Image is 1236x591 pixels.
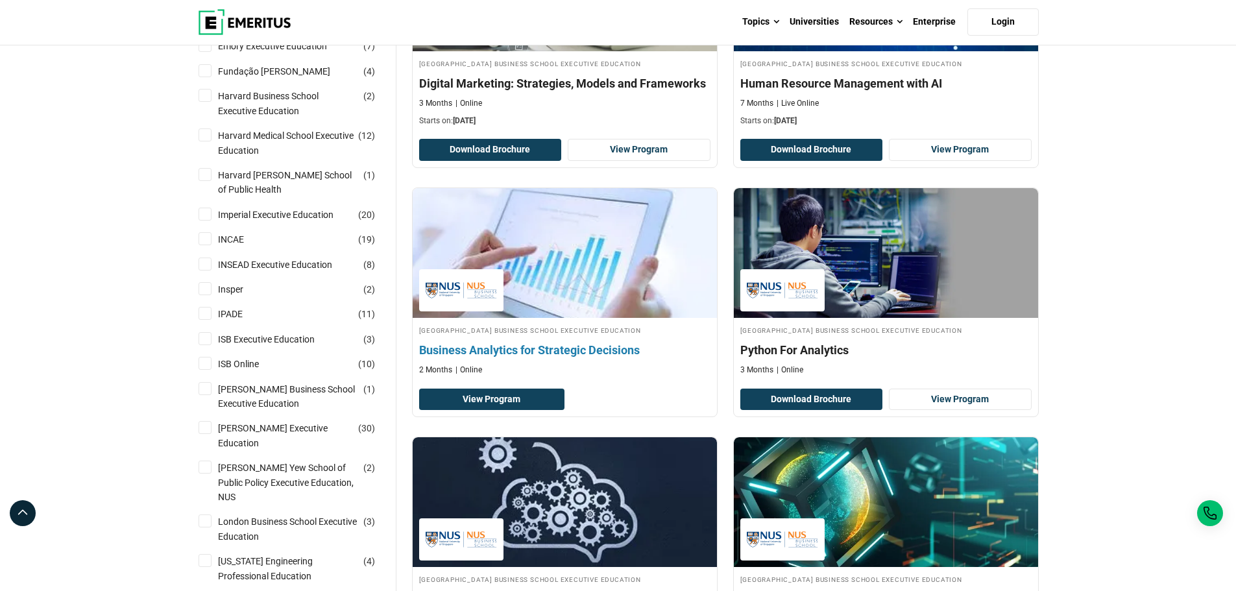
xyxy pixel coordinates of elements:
span: ( ) [363,554,375,568]
img: National University of Singapore Business School Executive Education [426,276,497,305]
span: 3 [367,516,372,527]
h4: [GEOGRAPHIC_DATA] Business School Executive Education [419,324,710,335]
h4: Human Resource Management with AI [740,75,1032,91]
a: [PERSON_NAME] Business School Executive Education [218,382,383,411]
a: [PERSON_NAME] Yew School of Public Policy Executive Education, NUS [218,461,383,504]
span: 4 [367,66,372,77]
button: Download Brochure [740,139,883,161]
a: IPADE [218,307,269,321]
a: View Program [419,389,565,411]
span: 2 [367,463,372,473]
a: Data Science and Analytics Course by National University of Singapore Business School Executive E... [413,188,717,382]
span: 7 [367,41,372,51]
span: ( ) [358,307,375,321]
span: 2 [367,284,372,295]
h4: Digital Marketing: Strategies, Models and Frameworks [419,75,710,91]
img: National University of Singapore Business School Executive Education [747,276,818,305]
a: ISB Executive Education [218,332,341,346]
h4: [GEOGRAPHIC_DATA] Business School Executive Education [740,324,1032,335]
span: ( ) [358,232,375,247]
a: [US_STATE] Engineering Professional Education [218,554,383,583]
span: 10 [361,359,372,369]
h4: Business Analytics for Strategic Decisions [419,342,710,358]
button: Download Brochure [740,389,883,411]
a: Emory Executive Education [218,39,353,53]
button: Download Brochure [419,139,562,161]
p: Starts on: [419,115,710,127]
h4: [GEOGRAPHIC_DATA] Business School Executive Education [419,573,710,585]
a: [PERSON_NAME] Executive Education [218,421,383,450]
span: ( ) [363,282,375,296]
span: ( ) [363,514,375,529]
a: Fundação [PERSON_NAME] [218,64,356,78]
p: 3 Months [419,98,452,109]
h4: [GEOGRAPHIC_DATA] Business School Executive Education [740,573,1032,585]
img: Business Analytics for Strategic Decisions | Online Data Science and Analytics Course [397,182,732,324]
span: ( ) [363,64,375,78]
p: Live Online [777,98,819,109]
span: ( ) [358,357,375,371]
a: ISB Online [218,357,285,371]
p: Online [455,365,482,376]
span: 11 [361,309,372,319]
a: Harvard [PERSON_NAME] School of Public Health [218,168,383,197]
span: ( ) [363,382,375,396]
p: 7 Months [740,98,773,109]
img: Python For Analytics | Online Data Science and Analytics Course [734,188,1038,318]
img: National University of Singapore Business School Executive Education [747,525,818,554]
a: View Program [889,139,1032,161]
span: [DATE] [774,116,797,125]
a: INSEAD Executive Education [218,258,358,272]
span: ( ) [363,461,375,475]
a: Harvard Medical School Executive Education [218,128,383,158]
span: [DATE] [453,116,476,125]
span: 3 [367,334,372,344]
a: Data Science and Analytics Course by National University of Singapore Business School Executive E... [734,188,1038,382]
p: 2 Months [419,365,452,376]
img: Customer Centric Solutions with Design Thinking & Innovation | Online Product Design and Innovati... [413,437,717,567]
span: ( ) [363,168,375,182]
span: 1 [367,170,372,180]
span: 4 [367,556,372,566]
a: Harvard Business School Executive Education [218,89,383,118]
img: National University of Singapore Business School Executive Education [426,525,497,554]
h4: [GEOGRAPHIC_DATA] Business School Executive Education [419,58,710,69]
img: FinTech: Innovation and Transformation in Financial Services | Online Finance Course [734,437,1038,567]
span: 2 [367,91,372,101]
span: 8 [367,259,372,270]
a: INCAE [218,232,270,247]
span: ( ) [358,128,375,143]
span: ( ) [363,89,375,103]
p: 3 Months [740,365,773,376]
span: ( ) [358,208,375,222]
h4: [GEOGRAPHIC_DATA] Business School Executive Education [740,58,1032,69]
p: Online [777,365,803,376]
span: ( ) [363,332,375,346]
span: 19 [361,234,372,245]
a: View Program [568,139,710,161]
span: ( ) [358,421,375,435]
a: Login [967,8,1039,36]
span: 20 [361,210,372,220]
span: ( ) [363,258,375,272]
span: 30 [361,423,372,433]
a: View Program [889,389,1032,411]
a: Imperial Executive Education [218,208,359,222]
a: Insper [218,282,269,296]
a: London Business School Executive Education [218,514,383,544]
p: Starts on: [740,115,1032,127]
span: 12 [361,130,372,141]
h4: Python For Analytics [740,342,1032,358]
span: 1 [367,384,372,394]
span: ( ) [363,39,375,53]
p: Online [455,98,482,109]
